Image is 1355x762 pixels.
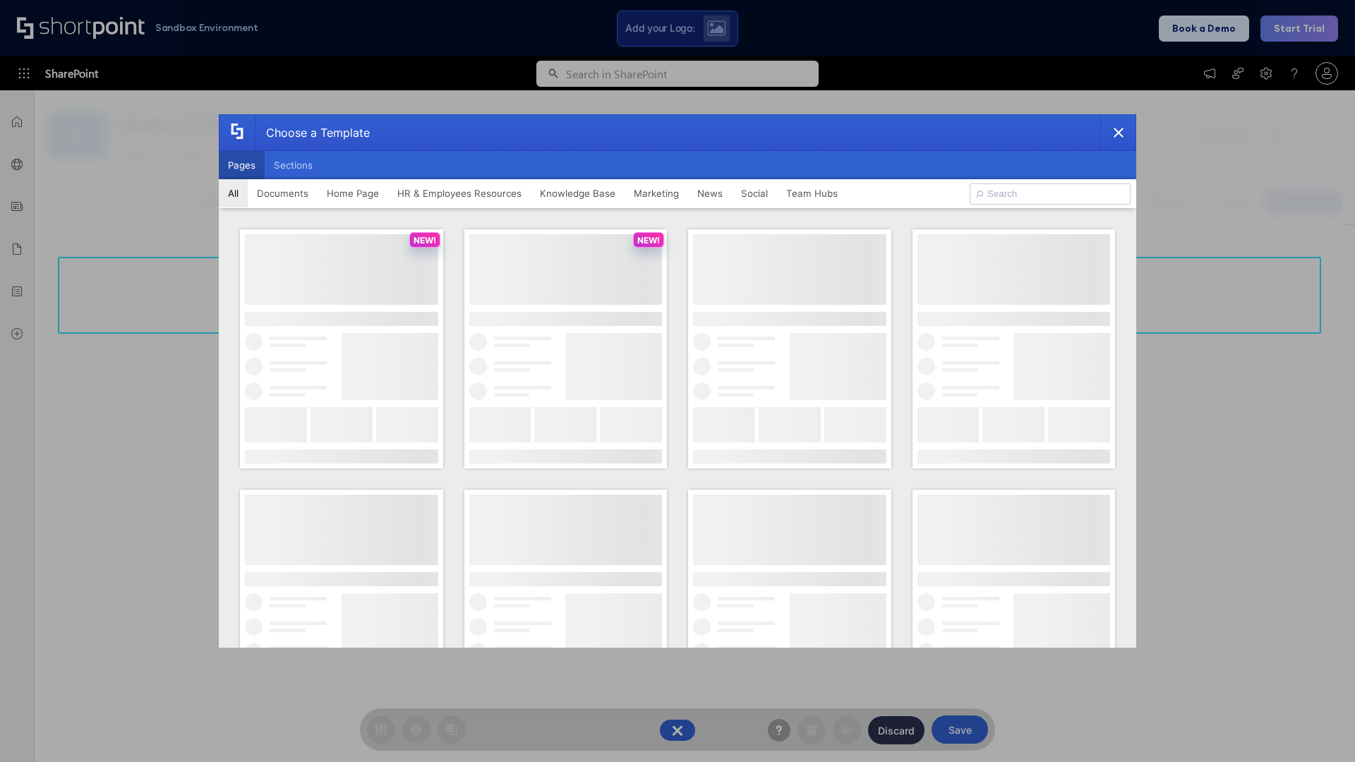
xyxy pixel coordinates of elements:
button: Sections [265,151,322,179]
button: Team Hubs [777,179,847,207]
button: Pages [219,151,265,179]
div: Choose a Template [255,115,370,150]
p: NEW! [637,235,660,246]
iframe: Chat Widget [1284,694,1355,762]
input: Search [970,183,1131,205]
button: Knowledge Base [531,179,625,207]
button: News [688,179,732,207]
div: template selector [219,114,1136,648]
button: All [219,179,248,207]
button: Home Page [318,179,388,207]
p: NEW! [414,235,436,246]
button: Social [732,179,777,207]
button: Documents [248,179,318,207]
button: HR & Employees Resources [388,179,531,207]
button: Marketing [625,179,688,207]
